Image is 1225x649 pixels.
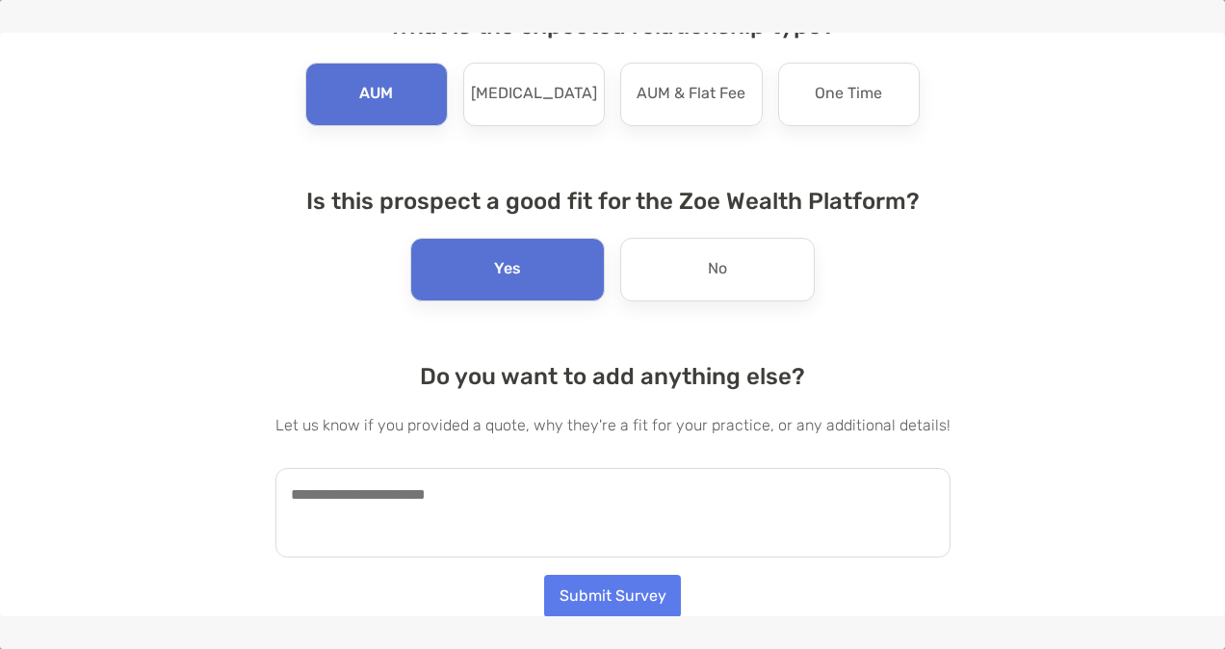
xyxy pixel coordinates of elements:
[275,413,951,437] p: Let us know if you provided a quote, why they're a fit for your practice, or any additional details!
[544,575,681,617] button: Submit Survey
[275,188,951,215] h4: Is this prospect a good fit for the Zoe Wealth Platform?
[815,79,882,110] p: One Time
[471,79,597,110] p: [MEDICAL_DATA]
[359,79,393,110] p: AUM
[708,254,727,285] p: No
[494,254,521,285] p: Yes
[275,363,951,390] h4: Do you want to add anything else?
[637,79,745,110] p: AUM & Flat Fee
